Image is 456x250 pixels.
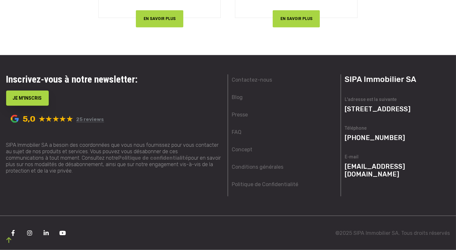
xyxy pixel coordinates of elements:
[6,155,224,174] p: communications à tout moment. Consultez notre pour en savoir plus sur nos modalités de désabonnem...
[232,229,450,237] p: ©2025 SIPA Immobilier SA. Tous droits réservés
[136,4,183,12] a: EN SAVOIR PLUS
[273,4,320,12] a: EN SAVOIR PLUS
[345,134,405,142] a: [PHONE_NUMBER]
[232,128,242,136] a: FAQ
[232,76,272,84] a: Contactez-nous
[6,142,224,155] p: SIPA Immobilier SA a besoin des coordonnées que vous nous fournissez pour vous contacter au sujet...
[273,10,320,27] button: EN SAVOIR PLUS
[345,97,397,102] span: L'adresse est la suivante
[56,226,72,240] a: Youtube Channel for Sipa Immobilier
[23,114,35,124] span: 5,0
[345,125,367,131] span: Téléphone
[345,154,359,159] span: E-mail
[76,116,104,122] a: 25 reviews
[39,226,56,240] a: LinkedIn Page for Sipa Immobilier
[6,75,224,84] h3: Inscrivez-vous à notre newsletter:
[136,10,183,27] button: EN SAVOIR PLUS
[6,226,23,240] a: Facebook Page for Sipa Immobilier
[345,163,405,178] a: [EMAIL_ADDRESS][DOMAIN_NAME]
[345,75,450,84] h3: SIPA Immobilier SA
[118,155,188,161] a: Politique de confidentialité
[232,94,243,101] a: Blog
[232,111,248,119] a: Presse
[345,105,450,113] p: [STREET_ADDRESS]
[23,226,39,240] a: Instagram Page for Sipa Immobilier
[11,115,19,123] span: Powered by Google
[232,163,284,171] a: Conditions générales
[6,91,49,106] button: JE M'INSCRIS
[232,146,253,154] a: Concept
[232,181,299,188] a: Politique de Confidentialité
